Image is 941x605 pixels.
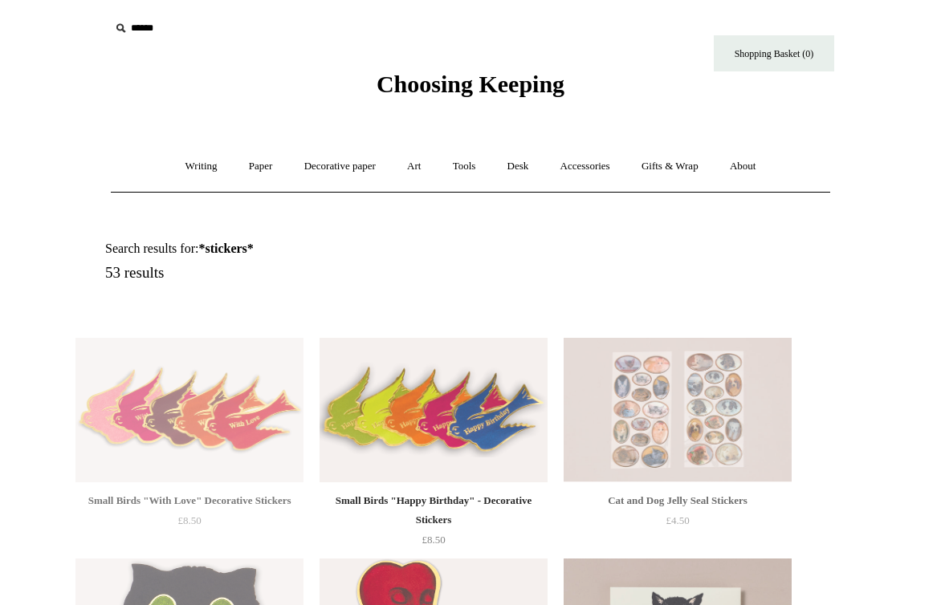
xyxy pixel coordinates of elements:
a: Small Birds "Happy Birthday" - Decorative Stickers £8.50 [320,491,548,557]
a: Small Birds "With Love" Decorative Stickers £8.50 [75,491,303,557]
a: Tools [438,145,491,188]
a: Small Birds "With Love" Decorative Stickers Small Birds "With Love" Decorative Stickers [75,338,303,482]
a: Cat and Dog Jelly Seal Stickers Cat and Dog Jelly Seal Stickers [564,338,792,482]
img: Small Birds "Happy Birthday" - Decorative Stickers [320,338,548,482]
a: Shopping Basket (0) [714,35,834,71]
span: £4.50 [666,514,689,526]
a: Small Birds "Happy Birthday" - Decorative Stickers Small Birds "Happy Birthday" - Decorative Stic... [320,338,548,482]
img: Small Birds "With Love" Decorative Stickers [75,338,303,482]
a: Writing [171,145,232,188]
h5: 53 results [105,264,489,282]
div: Small Birds "Happy Birthday" - Decorative Stickers [324,491,544,530]
a: Gifts & Wrap [627,145,713,188]
span: £8.50 [177,514,201,526]
a: About [715,145,771,188]
a: Desk [493,145,544,188]
span: £8.50 [422,534,445,546]
h1: Search results for: [105,241,489,256]
a: Art [393,145,435,188]
div: Cat and Dog Jelly Seal Stickers [568,491,788,510]
span: Choosing Keeping [377,71,564,97]
a: Choosing Keeping [377,83,564,95]
div: Small Birds "With Love" Decorative Stickers [79,491,299,510]
a: Accessories [546,145,625,188]
a: Cat and Dog Jelly Seal Stickers £4.50 [564,491,792,557]
strong: *stickers* [198,242,253,255]
a: Decorative paper [290,145,390,188]
img: Cat and Dog Jelly Seal Stickers [564,338,792,482]
a: Paper [234,145,287,188]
